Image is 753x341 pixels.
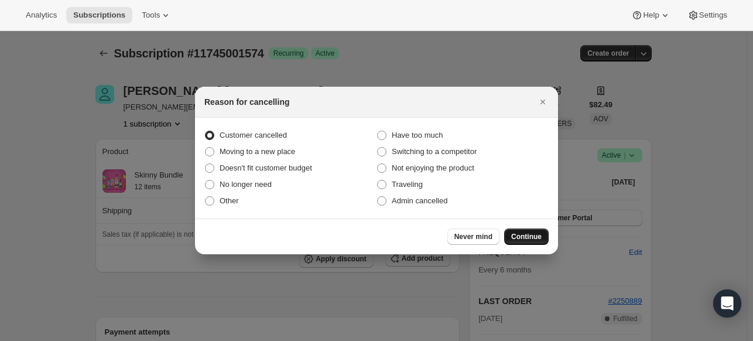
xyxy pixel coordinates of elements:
span: Customer cancelled [220,131,287,139]
button: Help [624,7,677,23]
h2: Reason for cancelling [204,96,289,108]
span: Never mind [454,232,492,241]
button: Analytics [19,7,64,23]
span: Settings [699,11,727,20]
button: Settings [680,7,734,23]
button: Continue [504,229,549,245]
span: Tools [142,11,160,20]
span: Moving to a new place [220,147,295,156]
span: Admin cancelled [392,196,447,205]
div: Open Intercom Messenger [713,289,741,318]
span: Not enjoying the product [392,163,474,172]
button: Close [535,94,551,110]
span: Switching to a competitor [392,147,477,156]
span: Continue [511,232,542,241]
span: Analytics [26,11,57,20]
button: Never mind [447,229,499,245]
button: Subscriptions [66,7,132,23]
span: Help [643,11,659,20]
span: Traveling [392,180,423,189]
span: Subscriptions [73,11,125,20]
span: Doesn't fit customer budget [220,163,312,172]
span: Have too much [392,131,443,139]
span: No longer need [220,180,272,189]
span: Other [220,196,239,205]
button: Tools [135,7,179,23]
